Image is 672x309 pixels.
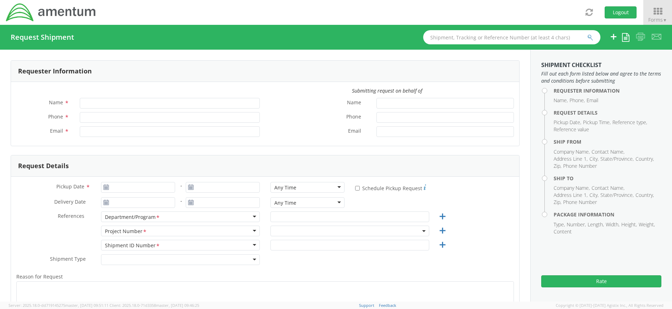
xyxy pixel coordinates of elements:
h4: Request Details [554,110,661,115]
li: Email [587,97,598,104]
h4: Ship To [554,176,661,181]
li: City [589,192,599,199]
span: Shipment Type [50,255,86,264]
li: Contact Name [592,184,625,192]
li: Width [606,221,620,228]
span: Reason for Request [16,273,63,280]
div: Any Time [274,199,296,206]
div: Any Time [274,184,296,191]
li: Company Name [554,148,590,155]
i: Submitting request on behalf of [352,87,422,94]
li: Pickup Date [554,119,581,126]
h4: Package Information [554,212,661,217]
li: Weight [639,221,655,228]
span: Copyright © [DATE]-[DATE] Agistix Inc., All Rights Reserved [556,303,663,308]
h4: Ship From [554,139,661,144]
span: Fill out each form listed below and agree to the terms and conditions before submitting [541,70,661,84]
span: Forms [648,16,667,23]
span: Client: 2025.18.0-71d3358 [110,303,199,308]
span: References [58,213,84,219]
li: Contact Name [592,148,625,155]
a: Support [359,303,374,308]
label: Schedule Pickup Request [355,183,426,192]
li: Content [554,228,572,235]
li: Number [567,221,586,228]
span: Pickup Date [56,183,84,190]
button: Logout [605,6,637,18]
li: Address Line 1 [554,192,588,199]
span: Phone [346,113,361,121]
a: Feedback [379,303,396,308]
span: master, [DATE] 09:46:25 [156,303,199,308]
input: Schedule Pickup Request [355,186,360,191]
li: Name [554,97,568,104]
li: Address Line 1 [554,155,588,162]
li: Zip [554,199,561,206]
div: Shipment ID Number [105,242,160,249]
span: Name [347,99,361,107]
li: Zip [554,162,561,170]
button: Rate [541,275,661,287]
li: Phone [570,97,585,104]
li: State/Province [600,155,634,162]
h4: Request Shipment [11,33,74,41]
img: dyn-intl-logo-049831509241104b2a82.png [5,2,97,22]
li: Type [554,221,565,228]
li: Phone Number [563,162,597,170]
li: Pickup Time [583,119,611,126]
h4: Requester Information [554,88,661,93]
h3: Request Details [18,162,69,170]
li: Length [588,221,604,228]
input: Shipment, Tracking or Reference Number (at least 4 chars) [423,30,600,44]
span: Server: 2025.18.0-dd719145275 [9,303,108,308]
li: Height [621,221,637,228]
span: Name [49,99,63,106]
li: State/Province [600,192,634,199]
li: Country [635,192,654,199]
span: Email [348,127,361,136]
span: Delivery Date [54,198,86,206]
li: City [589,155,599,162]
span: master, [DATE] 09:51:11 [65,303,108,308]
li: Country [635,155,654,162]
div: Project Number [105,228,147,235]
span: Phone [48,113,63,120]
span: Email [50,127,63,134]
li: Reference value [554,126,589,133]
span: ▼ [663,17,667,23]
h3: Shipment Checklist [541,62,661,68]
li: Phone Number [563,199,597,206]
div: Department/Program [105,214,160,221]
li: Company Name [554,184,590,192]
li: Reference type [612,119,647,126]
h3: Requester Information [18,68,92,75]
